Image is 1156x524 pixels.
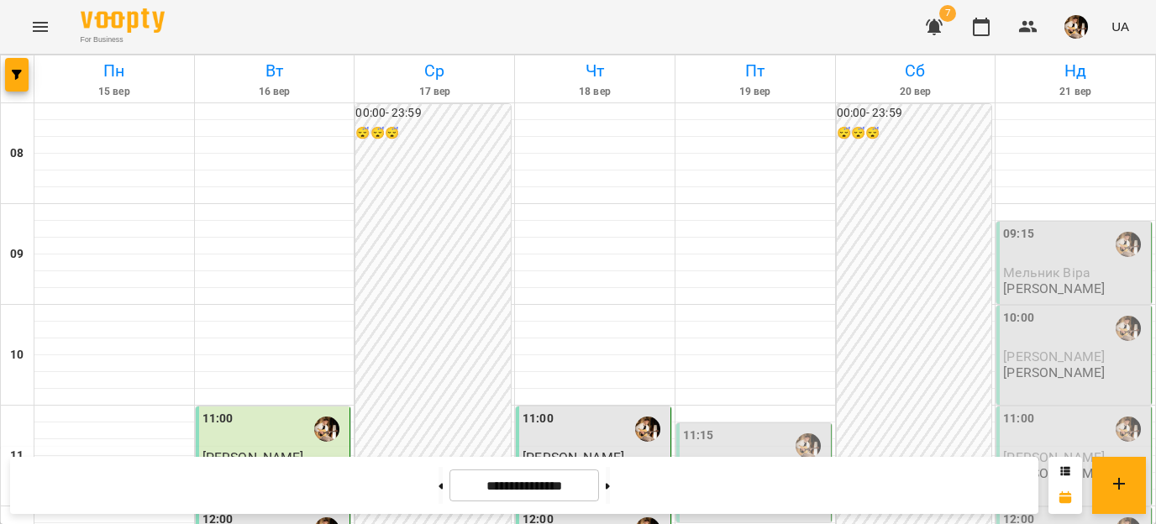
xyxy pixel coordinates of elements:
[37,58,192,84] h6: Пн
[1003,281,1105,296] p: [PERSON_NAME]
[197,84,352,100] h6: 16 вер
[837,104,992,123] h6: 00:00 - 23:59
[518,84,672,100] h6: 18 вер
[523,410,554,428] label: 11:00
[998,58,1153,84] h6: Нд
[939,5,956,22] span: 7
[838,84,993,100] h6: 20 вер
[838,58,993,84] h6: Сб
[1105,11,1136,42] button: UA
[796,433,821,458] img: Сергій ВЛАСОВИЧ
[683,427,714,445] label: 11:15
[1003,225,1034,244] label: 09:15
[37,84,192,100] h6: 15 вер
[314,417,339,442] img: Сергій ВЛАСОВИЧ
[1003,365,1105,380] p: [PERSON_NAME]
[355,124,511,143] h6: 😴😴😴
[357,58,512,84] h6: Ср
[1003,309,1034,327] label: 10:00
[197,58,352,84] h6: Вт
[1064,15,1088,39] img: 0162ea527a5616b79ea1cf03ccdd73a5.jpg
[10,245,24,264] h6: 09
[635,417,660,442] img: Сергій ВЛАСОВИЧ
[678,84,833,100] h6: 19 вер
[1116,417,1141,442] img: Сергій ВЛАСОВИЧ
[1116,232,1141,257] img: Сергій ВЛАСОВИЧ
[20,7,60,47] button: Menu
[998,84,1153,100] h6: 21 вер
[357,84,512,100] h6: 17 вер
[1111,18,1129,35] span: UA
[1116,316,1141,341] img: Сергій ВЛАСОВИЧ
[1003,410,1034,428] label: 11:00
[678,58,833,84] h6: Пт
[81,34,165,45] span: For Business
[1003,348,1105,364] span: [PERSON_NAME]
[10,144,24,163] h6: 08
[10,346,24,364] h6: 10
[1003,265,1090,280] span: Мельник Віра
[837,124,992,143] h6: 😴😴😴
[518,58,672,84] h6: Чт
[355,104,511,123] h6: 00:00 - 23:59
[81,8,165,33] img: Voopty Logo
[202,410,234,428] label: 11:00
